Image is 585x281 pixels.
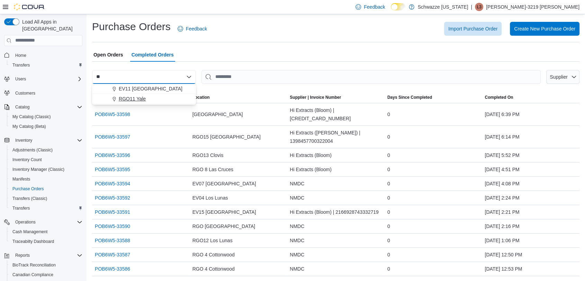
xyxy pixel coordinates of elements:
button: Home [1,50,85,60]
div: NMDC [287,248,385,262]
a: Customers [12,89,38,97]
span: Cash Management [10,228,82,236]
button: Transfers (Classic) [7,194,85,203]
p: | [471,3,472,11]
span: Reports [15,253,30,258]
button: Completed On [482,92,579,103]
span: Create New Purchase Order [514,25,575,32]
span: L3 [477,3,481,11]
button: BioTrack Reconciliation [7,260,85,270]
a: POB6W5-33587 [95,251,130,259]
button: Cash Management [7,227,85,237]
span: Inventory Count [10,156,82,164]
a: Manifests [10,175,33,183]
a: POB6W5-33597 [95,133,130,141]
span: RGO 8 Las Cruces [192,165,233,174]
span: Adjustments (Classic) [12,147,53,153]
span: Transfers (Classic) [10,194,82,203]
button: Transfers [7,60,85,70]
button: Manifests [7,174,85,184]
button: Catalog [1,102,85,112]
a: Inventory Count [10,156,45,164]
span: Transfers [12,205,30,211]
div: Hi Extracts (Bloom) | [CREDIT_CARD_NUMBER] [287,103,385,125]
span: 0 [387,251,390,259]
span: 0 [387,133,390,141]
span: [DATE] 2:24 PM [485,194,519,202]
span: 0 [387,110,390,118]
span: [DATE] 2:21 PM [485,208,519,216]
span: My Catalog (Beta) [10,122,82,131]
span: [DATE] 12:53 PM [485,265,522,273]
a: Canadian Compliance [10,271,56,279]
span: [DATE] 12:50 PM [485,251,522,259]
a: POB6W5-33596 [95,151,130,159]
div: Hi Extracts (Bloom) [287,163,385,176]
button: Create New Purchase Order [510,22,579,36]
button: Users [1,74,85,84]
span: My Catalog (Classic) [10,113,82,121]
span: Customers [15,90,35,96]
span: Catalog [15,104,29,110]
a: POB6W5-33588 [95,236,130,245]
a: Transfers [10,204,33,212]
button: Import Purchase Order [444,22,502,36]
span: Transfers [10,204,82,212]
a: POB6W5-33590 [95,222,130,230]
div: Hi Extracts ([PERSON_NAME]) | 1398457700322004 [287,126,385,148]
span: Import Purchase Order [448,25,497,32]
span: Inventory [12,136,82,144]
span: [DATE] 2:16 PM [485,222,519,230]
div: Hi Extracts (Bloom) | 2166928743332719 [287,205,385,219]
span: RGO13 Clovis [192,151,223,159]
a: POB6W5-33592 [95,194,130,202]
span: Home [12,51,82,60]
a: Home [12,51,29,60]
a: POB6W5-33598 [95,110,130,118]
span: RGO 4 Cottonwood [192,251,235,259]
span: Canadian Compliance [10,271,82,279]
span: Customers [12,89,82,97]
span: Transfers (Classic) [12,196,47,201]
span: Manifests [10,175,82,183]
div: Hi Extracts (Bloom) [287,148,385,162]
a: Purchase Orders [10,185,47,193]
span: EV07 [GEOGRAPHIC_DATA] [192,179,256,188]
img: Cova [14,3,45,10]
span: RGO [GEOGRAPHIC_DATA] [192,222,255,230]
span: Manifests [12,176,30,182]
a: Traceabilty Dashboard [10,237,57,246]
a: POB6W5-33595 [95,165,130,174]
div: Choose from the following options [92,84,196,104]
span: Adjustments (Classic) [10,146,82,154]
span: 0 [387,151,390,159]
span: Purchase Orders [10,185,82,193]
span: Supplier | Invoice Number [290,95,341,100]
span: Days Since Completed [387,95,432,100]
button: Days Since Completed [385,92,482,103]
span: Reports [12,251,82,260]
span: My Catalog (Beta) [12,124,46,129]
button: My Catalog (Classic) [7,112,85,122]
span: Transfers [12,62,30,68]
span: Inventory Manager (Classic) [10,165,82,174]
span: Home [15,53,26,58]
span: Traceabilty Dashboard [10,237,82,246]
span: EV15 [GEOGRAPHIC_DATA] [192,208,256,216]
span: My Catalog (Classic) [12,114,51,120]
span: [DATE] 1:06 PM [485,236,519,245]
div: NMDC [287,219,385,233]
span: 0 [387,194,390,202]
button: Inventory [1,135,85,145]
button: My Catalog (Beta) [7,122,85,131]
span: 0 [387,236,390,245]
span: Catalog [12,103,82,111]
button: Reports [1,251,85,260]
span: [GEOGRAPHIC_DATA] [192,110,243,118]
span: [DATE] 6:14 PM [485,133,519,141]
span: 0 [387,208,390,216]
span: 0 [387,265,390,273]
span: Completed Orders [132,48,174,62]
a: Adjustments (Classic) [10,146,55,154]
span: Transfers [10,61,82,69]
